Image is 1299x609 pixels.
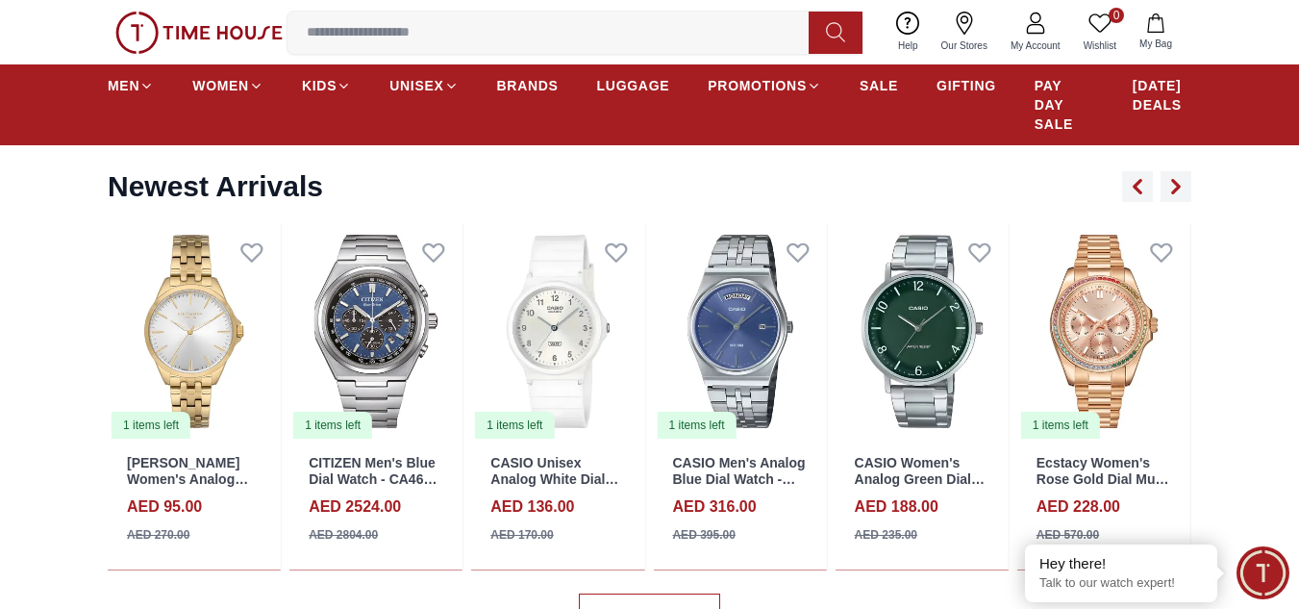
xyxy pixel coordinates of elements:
[672,455,805,503] a: CASIO Men's Analog Blue Dial Watch - MTP-B146D-2AVDF
[653,223,826,440] a: CASIO Men's Analog Blue Dial Watch - MTP-B146D-2AVDF1 items left
[672,526,735,544] div: AED 395.00
[890,38,926,53] span: Help
[1017,223,1190,440] img: Ecstacy Women's Rose Gold Dial Multi Function Watch - E23615-RBKK
[1037,526,1099,544] div: AED 570.00
[1072,8,1128,57] a: 0Wishlist
[1133,68,1191,122] a: [DATE] DEALS
[937,68,996,103] a: GIFTING
[490,526,553,544] div: AED 170.00
[1039,554,1203,573] div: Hey there!
[192,68,263,103] a: WOMEN
[293,412,372,439] div: 1 items left
[708,68,821,103] a: PROMOTIONS
[1037,495,1120,519] h4: AED 228.00
[108,76,139,95] span: MEN
[127,526,189,544] div: AED 270.00
[475,412,554,439] div: 1 items left
[309,455,443,503] a: CITIZEN Men's Blue Dial Watch - CA4610-85L
[108,223,281,440] a: Lee Cooper Women's Analog Silver Dial Watch - LC07120.1301 items left
[1035,68,1094,141] a: PAY DAY SALE
[1132,37,1180,51] span: My Bag
[836,223,1009,440] img: CASIO Women's Analog Green Dial Watch - MTP-VT03D-3BDF
[302,68,351,103] a: KIDS
[115,12,283,54] img: ...
[309,495,401,519] h4: AED 2524.00
[108,68,154,103] a: MEN
[597,68,670,103] a: LUGGAGE
[1128,10,1184,55] button: My Bag
[289,223,462,440] img: CITIZEN Men's Blue Dial Watch - CA4610-85L
[1003,38,1068,53] span: My Account
[887,8,930,57] a: Help
[497,68,559,103] a: BRANDS
[471,223,644,440] a: CASIO Unisex Analog White Dial Watch - MQ-24B-7BDF1 items left
[490,495,574,519] h4: AED 136.00
[672,495,756,519] h4: AED 316.00
[389,76,443,95] span: UNISEX
[708,76,807,95] span: PROMOTIONS
[1017,223,1190,440] a: Ecstacy Women's Rose Gold Dial Multi Function Watch - E23615-RBKK1 items left
[108,169,323,204] h2: Newest Arrivals
[471,223,644,440] img: CASIO Unisex Analog White Dial Watch - MQ-24B-7BDF
[855,455,986,519] a: CASIO Women's Analog Green Dial Watch - MTP-VT03D-3BDF
[860,68,898,103] a: SALE
[937,76,996,95] span: GIFTING
[1076,38,1124,53] span: Wishlist
[855,495,938,519] h4: AED 188.00
[490,455,618,519] a: CASIO Unisex Analog White Dial Watch - MQ-24B-7BDF
[1237,546,1289,599] div: Chat Widget
[309,526,378,544] div: AED 2804.00
[1039,575,1203,592] p: Talk to our watch expert!
[1037,455,1169,519] a: Ecstacy Women's Rose Gold Dial Multi Function Watch - E23615-RBKK
[127,455,248,519] a: [PERSON_NAME] Women's Analog Silver Dial Watch - LC07120.130
[930,8,999,57] a: Our Stores
[112,412,190,439] div: 1 items left
[127,495,202,519] h4: AED 95.00
[108,223,281,440] img: Lee Cooper Women's Analog Silver Dial Watch - LC07120.130
[860,76,898,95] span: SALE
[1035,76,1094,134] span: PAY DAY SALE
[653,223,826,440] img: CASIO Men's Analog Blue Dial Watch - MTP-B146D-2AVDF
[389,68,458,103] a: UNISEX
[1021,412,1100,439] div: 1 items left
[597,76,670,95] span: LUGGAGE
[1133,76,1191,114] span: [DATE] DEALS
[1109,8,1124,23] span: 0
[497,76,559,95] span: BRANDS
[192,76,249,95] span: WOMEN
[302,76,337,95] span: KIDS
[657,412,736,439] div: 1 items left
[934,38,995,53] span: Our Stores
[855,526,917,544] div: AED 235.00
[289,223,462,440] a: CITIZEN Men's Blue Dial Watch - CA4610-85L1 items left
